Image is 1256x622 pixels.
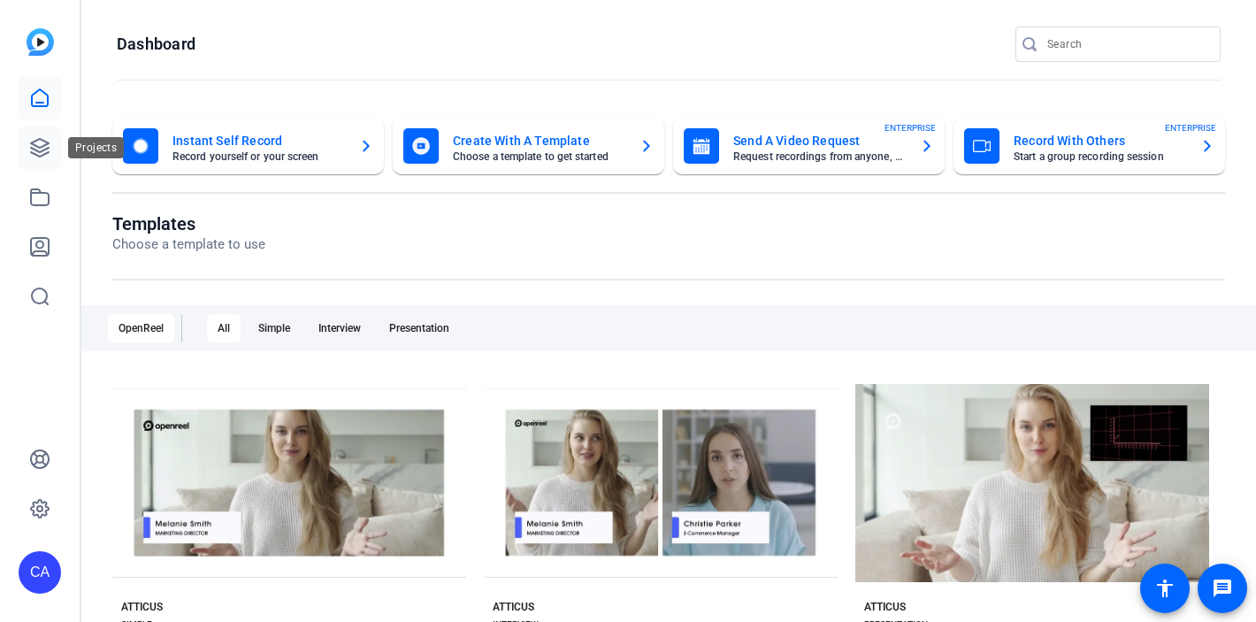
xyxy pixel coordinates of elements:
div: ATTICUS [493,600,534,614]
mat-icon: accessibility [1154,578,1176,599]
span: ENTERPRISE [1165,121,1216,134]
img: blue-gradient.svg [27,28,54,56]
button: Instant Self RecordRecord yourself or your screen [112,118,384,174]
mat-card-subtitle: Choose a template to get started [453,151,625,162]
mat-card-subtitle: Request recordings from anyone, anywhere [733,151,906,162]
mat-card-title: Instant Self Record [172,130,345,151]
button: Record With OthersStart a group recording sessionENTERPRISE [953,118,1225,174]
div: Presentation [379,314,460,342]
mat-card-title: Create With A Template [453,130,625,151]
h1: Templates [112,213,265,234]
mat-card-subtitle: Record yourself or your screen [172,151,345,162]
div: Projects [68,137,124,158]
button: Create With A TemplateChoose a template to get started [393,118,664,174]
mat-card-subtitle: Start a group recording session [1014,151,1186,162]
input: Search [1047,34,1206,55]
div: ATTICUS [121,600,163,614]
mat-card-title: Send A Video Request [733,130,906,151]
div: ATTICUS [864,600,906,614]
div: Simple [248,314,301,342]
div: CA [19,551,61,594]
div: Interview [308,314,371,342]
button: Send A Video RequestRequest recordings from anyone, anywhereENTERPRISE [673,118,945,174]
mat-icon: message [1212,578,1233,599]
span: ENTERPRISE [885,121,936,134]
mat-card-title: Record With Others [1014,130,1186,151]
div: OpenReel [108,314,174,342]
div: All [207,314,241,342]
h1: Dashboard [117,34,195,55]
p: Choose a template to use [112,234,265,255]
